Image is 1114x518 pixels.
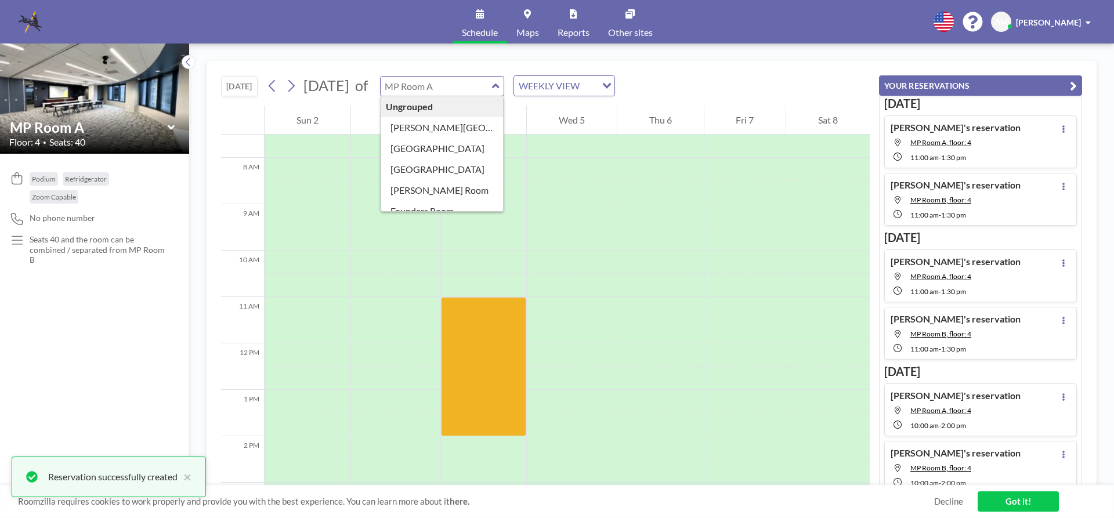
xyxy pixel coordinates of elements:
[9,136,40,148] span: Floor: 4
[891,390,1021,401] h4: [PERSON_NAME]'s reservation
[939,479,941,487] span: -
[221,204,264,251] div: 9 AM
[381,77,492,96] input: MP Room A
[910,329,971,338] span: MP Room B, floor: 4
[941,421,966,430] span: 2:00 PM
[49,136,85,148] span: Seats: 40
[221,251,264,297] div: 10 AM
[462,28,498,37] span: Schedule
[65,175,107,183] span: Refridgerator
[884,96,1077,111] h3: [DATE]
[221,436,264,483] div: 2 PM
[910,345,939,353] span: 11:00 AM
[934,496,963,507] a: Decline
[891,122,1021,133] h4: [PERSON_NAME]'s reservation
[941,287,966,296] span: 1:30 PM
[910,287,939,296] span: 11:00 AM
[32,175,56,183] span: Podium
[884,230,1077,245] h3: [DATE]
[221,111,264,158] div: 7 AM
[221,390,264,436] div: 1 PM
[18,496,934,507] span: Roomzilla requires cookies to work properly and provide you with the best experience. You can lea...
[30,234,166,265] p: Seats 40 and the room can be combined / separated from MP Room B
[910,406,971,415] span: MP Room A, floor: 4
[891,447,1021,459] h4: [PERSON_NAME]'s reservation
[221,158,264,204] div: 8 AM
[178,470,191,484] button: close
[221,76,258,96] button: [DATE]
[355,77,368,95] span: of
[910,153,939,162] span: 11:00 AM
[381,117,504,138] div: [PERSON_NAME][GEOGRAPHIC_DATA]
[978,491,1059,512] a: Got it!
[939,153,941,162] span: -
[910,463,971,472] span: MP Room B, floor: 4
[381,138,504,159] div: [GEOGRAPHIC_DATA]
[381,96,504,117] div: Ungrouped
[516,28,539,37] span: Maps
[608,28,653,37] span: Other sites
[583,78,595,93] input: Search for option
[516,78,582,93] span: WEEKLY VIEW
[351,106,441,135] div: Mon 3
[32,193,76,201] span: Zoom Capable
[910,479,939,487] span: 10:00 AM
[527,106,617,135] div: Wed 5
[910,211,939,219] span: 11:00 AM
[939,345,941,353] span: -
[879,75,1082,96] button: YOUR RESERVATIONS
[265,106,350,135] div: Sun 2
[43,139,46,146] span: •
[941,211,966,219] span: 1:30 PM
[558,28,589,37] span: Reports
[891,179,1021,191] h4: [PERSON_NAME]'s reservation
[939,211,941,219] span: -
[381,159,504,180] div: [GEOGRAPHIC_DATA]
[941,153,966,162] span: 1:30 PM
[381,201,504,222] div: Founders Room
[221,297,264,343] div: 11 AM
[303,77,349,94] span: [DATE]
[891,313,1021,325] h4: [PERSON_NAME]'s reservation
[1016,17,1081,27] span: [PERSON_NAME]
[450,496,469,506] a: here.
[910,138,971,147] span: MP Room A, floor: 4
[30,213,95,223] span: No phone number
[910,421,939,430] span: 10:00 AM
[941,479,966,487] span: 2:00 PM
[381,180,504,201] div: [PERSON_NAME] Room
[891,256,1021,267] h4: [PERSON_NAME]'s reservation
[786,106,870,135] div: Sat 8
[617,106,704,135] div: Thu 6
[941,345,966,353] span: 1:30 PM
[221,343,264,390] div: 12 PM
[48,470,178,484] div: Reservation successfully created
[704,106,786,135] div: Fri 7
[910,272,971,281] span: MP Room A, floor: 4
[994,17,1008,27] span: AM
[884,364,1077,379] h3: [DATE]
[514,76,614,96] div: Search for option
[10,119,168,136] input: MP Room A
[19,10,42,34] img: organization-logo
[910,195,971,204] span: MP Room B, floor: 4
[939,421,941,430] span: -
[939,287,941,296] span: -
